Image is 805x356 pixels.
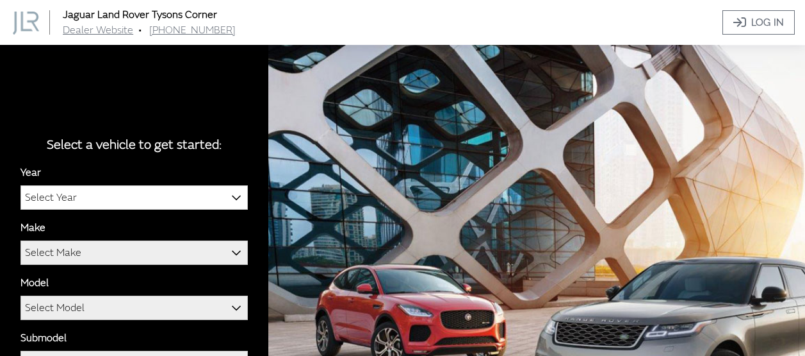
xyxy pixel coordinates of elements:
[20,330,67,346] label: Submodel
[20,296,248,320] span: Select Model
[21,186,247,209] span: Select Year
[25,241,81,264] span: Select Make
[722,10,795,35] a: Log In
[20,275,49,291] label: Model
[20,165,41,180] label: Year
[13,10,60,34] a: Jaguar Land Rover Tysons Corner logo
[149,24,236,37] a: [PHONE_NUMBER]
[63,24,133,37] a: Dealer Website
[138,24,142,37] span: •
[63,8,217,21] a: Jaguar Land Rover Tysons Corner
[751,15,784,30] span: Log In
[20,220,45,235] label: Make
[20,185,248,210] span: Select Year
[13,12,39,35] img: Dashboard
[20,241,248,265] span: Select Make
[21,296,247,319] span: Select Model
[20,135,248,155] div: Select a vehicle to get started:
[25,186,77,209] span: Select Year
[25,296,85,319] span: Select Model
[21,241,247,264] span: Select Make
